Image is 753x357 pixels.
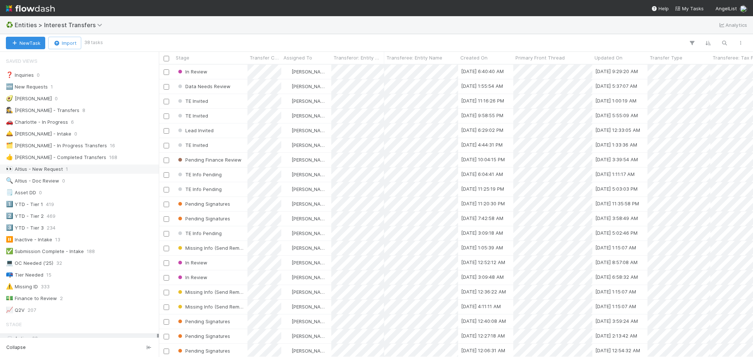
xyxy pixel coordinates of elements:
div: [PERSON_NAME] [284,97,328,105]
span: Assigned To [283,54,312,61]
span: [PERSON_NAME] [292,201,329,207]
div: [PERSON_NAME] - Transfers [6,106,79,115]
input: Toggle Row Selected [164,99,169,104]
span: 13 [55,235,60,244]
input: Toggle Row Selected [164,69,169,75]
div: [DATE] 2:13:42 AM [595,332,637,339]
input: Toggle Row Selected [164,187,169,192]
span: Pending Finance Review [176,157,242,163]
span: 15 [46,270,51,280]
div: [DATE] 6:04:41 AM [461,170,503,178]
span: ✅ [6,248,13,254]
span: Entities > Interest Transfers [15,21,106,29]
div: [DATE] 6:40:40 AM [461,68,504,75]
span: [PERSON_NAME] [292,348,329,354]
div: Missing ID [6,282,38,291]
div: [DATE] 1:11:17 AM [595,170,635,178]
button: Import [48,37,81,49]
span: Pending Signatures [176,333,230,339]
div: Active [6,334,157,343]
input: Toggle Row Selected [164,84,169,90]
img: avatar_abca0ba5-4208-44dd-8897-90682736f166.png [285,260,290,266]
div: [PERSON_NAME] [284,127,328,134]
img: avatar_85e0c86c-7619-463d-9044-e681ba95f3b2.png [285,142,290,148]
div: [PERSON_NAME] [284,332,328,340]
div: YTD - Tier 1 [6,200,43,209]
span: 2 [60,294,63,303]
span: 🚗 [6,119,13,125]
div: [DATE] 11:35:58 PM [595,200,639,207]
div: [DATE] 3:39:54 AM [595,156,638,163]
span: [PERSON_NAME] [292,186,329,192]
span: Transfer Complexity [250,54,279,61]
span: 🔍 [6,177,13,184]
img: avatar_93b89fca-d03a-423a-b274-3dd03f0a621f.png [285,216,290,221]
div: [PERSON_NAME] [284,83,328,90]
div: Lead Invited [176,127,214,134]
span: Primary Front Thread [515,54,565,61]
span: [PERSON_NAME] [292,172,329,177]
div: [DATE] 12:06:31 AM [461,347,505,354]
span: Lead Invited [176,127,214,133]
span: 234 [47,223,56,232]
img: avatar_85e0c86c-7619-463d-9044-e681ba95f3b2.png [285,127,290,133]
div: [PERSON_NAME] [284,318,328,325]
div: Pending Signatures [176,200,230,208]
span: 207 [28,306,36,315]
span: 0 [39,188,42,197]
img: avatar_93b89fca-d03a-423a-b274-3dd03f0a621f.png [285,186,290,192]
span: 🛎️ [6,130,13,137]
span: 8 [82,106,85,115]
div: [PERSON_NAME] [284,68,328,75]
img: logo-inverted-e16ddd16eac7371096b0.svg [6,2,55,15]
span: [PERSON_NAME] [292,98,329,104]
span: [PERSON_NAME] [292,260,329,266]
span: TE Invited [176,113,208,119]
div: [PERSON_NAME] [284,347,328,354]
div: [DATE] 1:05:39 AM [461,244,503,251]
div: Pending Signatures [176,332,230,340]
span: 💻 [6,260,13,266]
div: [DATE] 11:16:26 PM [461,97,504,104]
div: YTD - Tier 3 [6,223,44,232]
span: 👍 [6,154,13,160]
img: avatar_93b89fca-d03a-423a-b274-3dd03f0a621f.png [285,230,290,236]
img: avatar_abca0ba5-4208-44dd-8897-90682736f166.png [285,348,290,354]
div: Missing Info (Send Reminder #2) [176,244,244,252]
span: Missing Info (Send Reminder #2) [176,304,260,310]
div: TE Info Pending [176,185,222,193]
div: Pending Signatures [176,347,230,354]
div: OC Needed ('25) [6,259,53,268]
span: 168 [109,153,117,162]
span: Transfer Type [650,54,682,61]
span: Pending Signatures [176,216,230,221]
span: In Review [176,69,207,75]
span: Saved Views [6,54,38,68]
span: 2️⃣ [6,213,13,219]
div: [PERSON_NAME] [284,274,328,281]
img: avatar_d8fc9ee4-bd1b-4062-a2a8-84feb2d97839.png [740,5,747,12]
div: [PERSON_NAME] [284,141,328,149]
span: 0 [62,176,65,185]
span: Transferor: Entity Name [333,54,382,61]
span: Data Needs Review [176,83,231,89]
span: [PERSON_NAME] [292,157,329,163]
input: Toggle Row Selected [164,143,169,148]
div: [PERSON_NAME] [284,171,328,178]
div: TE Invited [176,112,208,119]
span: ❓ [6,72,13,78]
div: [PERSON_NAME] - Intake [6,129,71,138]
input: Toggle Row Selected [164,334,169,339]
div: Inactive - Intake [6,235,52,244]
span: 1 [66,165,68,174]
img: avatar_93b89fca-d03a-423a-b274-3dd03f0a621f.png [285,69,290,75]
div: [DATE] 6:29:02 PM [461,126,503,134]
div: New Requests [6,82,48,91]
span: [PERSON_NAME] [292,113,329,119]
div: [DATE] 3:59:24 AM [595,317,638,325]
div: [DATE] 11:20:30 PM [461,200,505,207]
input: Toggle Row Selected [164,158,169,163]
span: 🥑 [6,95,13,101]
span: [PERSON_NAME] [292,216,329,221]
span: 🕵️‍♀️ [6,107,13,113]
